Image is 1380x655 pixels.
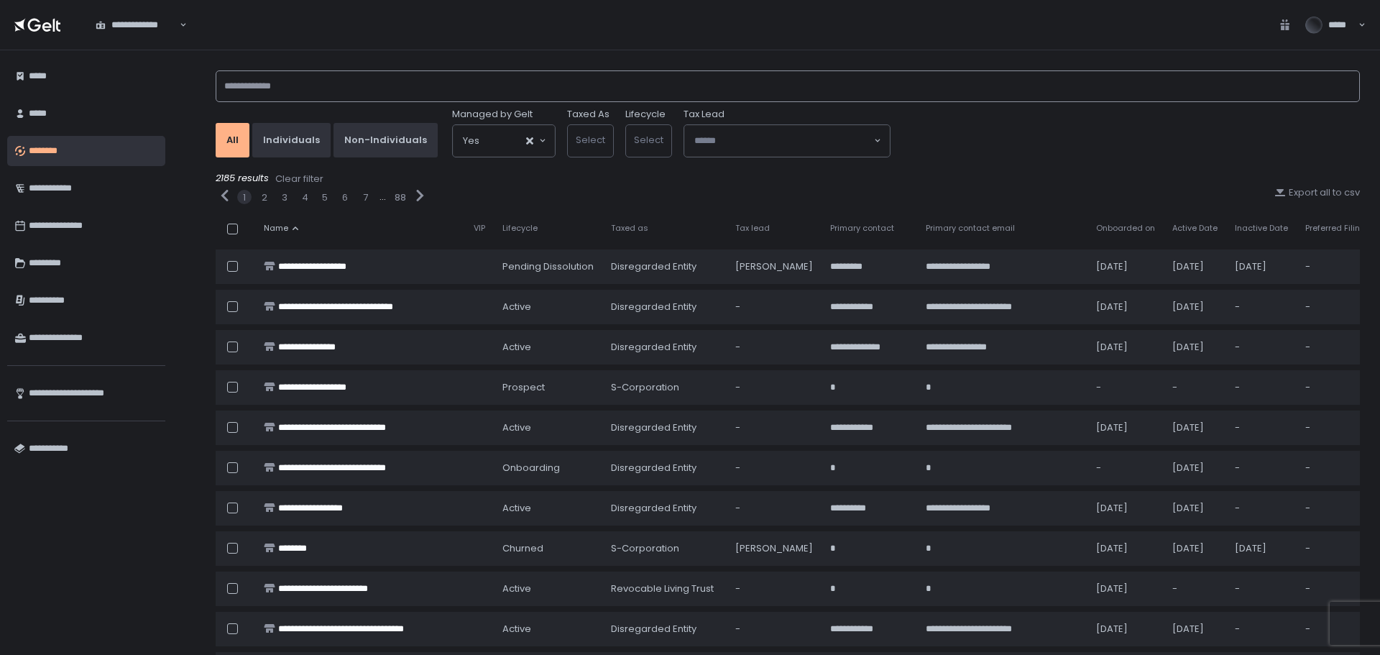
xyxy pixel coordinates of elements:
[611,421,718,434] div: Disregarded Entity
[282,191,287,204] button: 3
[463,134,479,148] span: Yes
[735,421,813,434] div: -
[1096,582,1155,595] div: [DATE]
[634,133,663,147] span: Select
[1096,421,1155,434] div: [DATE]
[625,108,666,121] label: Lifecycle
[453,125,555,157] div: Search for option
[263,134,320,147] div: Individuals
[1305,421,1366,434] div: -
[1235,223,1288,234] span: Inactive Date
[611,341,718,354] div: Disregarded Entity
[1235,421,1288,434] div: -
[611,582,718,595] div: Revocable Living Trust
[1172,301,1218,313] div: [DATE]
[216,123,249,157] button: All
[1172,341,1218,354] div: [DATE]
[302,191,308,204] button: 4
[502,542,543,555] span: churned
[363,191,368,204] button: 7
[735,462,813,475] div: -
[1172,260,1218,273] div: [DATE]
[684,125,890,157] div: Search for option
[502,462,560,475] span: onboarding
[1305,582,1366,595] div: -
[735,582,813,595] div: -
[684,108,724,121] span: Tax Lead
[735,260,813,273] div: [PERSON_NAME]
[502,623,531,636] span: active
[264,223,288,234] span: Name
[1305,462,1366,475] div: -
[262,191,267,204] button: 2
[611,542,718,555] div: S-Corporation
[1096,260,1155,273] div: [DATE]
[342,191,348,204] button: 6
[275,172,324,186] button: Clear filter
[1235,260,1288,273] div: [DATE]
[611,301,718,313] div: Disregarded Entity
[243,191,246,204] button: 1
[611,223,648,234] span: Taxed as
[1235,462,1288,475] div: -
[1172,502,1218,515] div: [DATE]
[611,260,718,273] div: Disregarded Entity
[1096,623,1155,636] div: [DATE]
[1305,623,1366,636] div: -
[1172,223,1218,234] span: Active Date
[479,134,525,148] input: Search for option
[1305,542,1366,555] div: -
[1235,301,1288,313] div: -
[1172,542,1218,555] div: [DATE]
[1096,341,1155,354] div: [DATE]
[1096,462,1155,475] div: -
[576,133,605,147] span: Select
[1305,381,1366,394] div: -
[1305,502,1366,515] div: -
[379,191,386,203] div: ...
[502,582,531,595] span: active
[735,502,813,515] div: -
[1235,542,1288,555] div: [DATE]
[1172,623,1218,636] div: [DATE]
[735,542,813,555] div: [PERSON_NAME]
[502,421,531,434] span: active
[1305,260,1366,273] div: -
[1235,381,1288,394] div: -
[1305,223,1366,234] span: Preferred Filing
[226,134,239,147] div: All
[216,172,1360,186] div: 2185 results
[502,502,531,515] span: active
[275,173,323,185] div: Clear filter
[926,223,1015,234] span: Primary contact email
[735,223,770,234] span: Tax lead
[1235,623,1288,636] div: -
[395,191,406,204] button: 88
[526,137,533,145] button: Clear Selected
[1305,341,1366,354] div: -
[611,502,718,515] div: Disregarded Entity
[1096,301,1155,313] div: [DATE]
[1096,502,1155,515] div: [DATE]
[1172,421,1218,434] div: [DATE]
[735,381,813,394] div: -
[1235,502,1288,515] div: -
[1305,301,1366,313] div: -
[452,108,533,121] span: Managed by Gelt
[1235,341,1288,354] div: -
[1096,542,1155,555] div: [DATE]
[1274,186,1360,199] button: Export all to csv
[694,134,873,148] input: Search for option
[322,191,328,204] button: 5
[567,108,609,121] label: Taxed As
[1096,223,1155,234] span: Onboarded on
[474,223,485,234] span: VIP
[333,123,438,157] button: Non-Individuals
